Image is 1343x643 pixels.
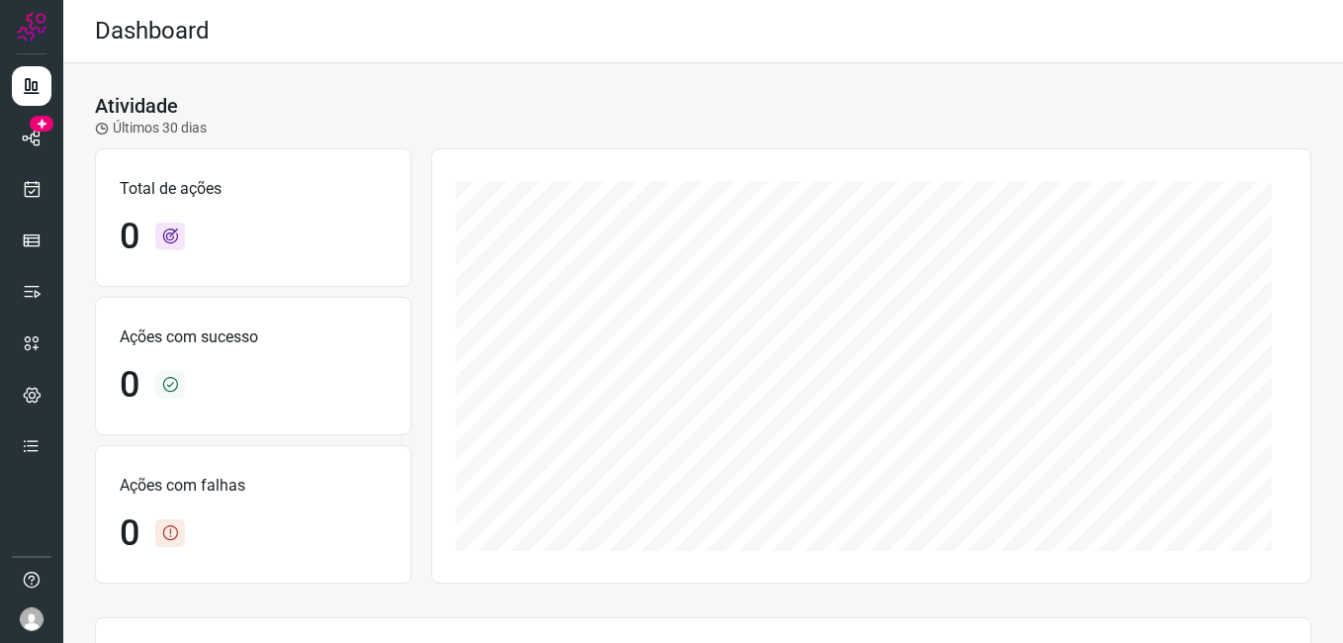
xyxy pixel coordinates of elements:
[95,118,207,138] p: Últimos 30 dias
[17,12,46,42] img: Logo
[120,474,387,498] p: Ações com falhas
[120,216,139,258] h1: 0
[120,364,139,407] h1: 0
[120,177,387,201] p: Total de ações
[20,607,44,631] img: avatar-user-boy.jpg
[95,17,210,46] h2: Dashboard
[95,94,178,118] h3: Atividade
[120,512,139,555] h1: 0
[120,325,387,349] p: Ações com sucesso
